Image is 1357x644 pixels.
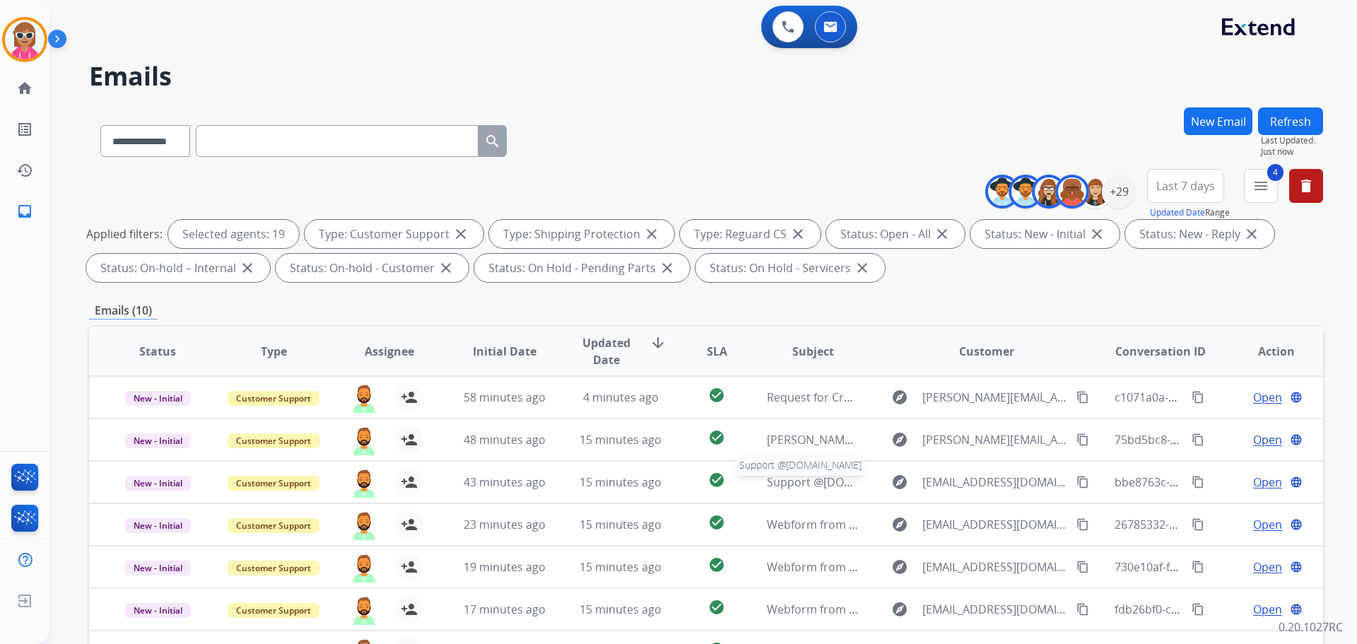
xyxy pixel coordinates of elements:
mat-icon: check_circle [708,514,725,531]
button: Updated Date [1150,207,1205,218]
span: 15 minutes ago [580,474,662,490]
span: 15 minutes ago [580,602,662,617]
span: Initial Date [473,343,536,360]
img: agent-avatar [350,426,378,455]
mat-icon: arrow_downward [650,334,666,351]
div: +29 [1102,175,1136,209]
span: Open [1253,431,1282,448]
span: 58 minutes ago [464,390,546,405]
span: SLA [707,343,727,360]
span: 17 minutes ago [464,602,546,617]
span: fdb26bf0-c26d-42f4-8bd5-146dd87d22c6 [1115,602,1329,617]
mat-icon: content_copy [1076,433,1089,446]
mat-icon: language [1290,603,1303,616]
span: Webform from [EMAIL_ADDRESS][DOMAIN_NAME] on [DATE] [767,559,1087,575]
div: Type: Reguard CS [680,220,821,248]
span: Assignee [365,343,414,360]
mat-icon: close [437,259,454,276]
mat-icon: check_circle [708,599,725,616]
span: Last Updated: [1261,135,1323,146]
mat-icon: content_copy [1076,476,1089,488]
span: [PERSON_NAME][EMAIL_ADDRESS][DOMAIN_NAME] [922,431,1068,448]
mat-icon: check_circle [708,387,725,404]
span: 43 minutes ago [464,474,546,490]
mat-icon: explore [891,389,908,406]
span: Support @[DOMAIN_NAME] [767,474,912,490]
h2: Emails [89,62,1323,90]
span: Conversation ID [1115,343,1206,360]
span: Webform from [EMAIL_ADDRESS][DOMAIN_NAME] on [DATE] [767,602,1087,617]
span: New - Initial [125,476,191,491]
mat-icon: check_circle [708,556,725,573]
span: Support @[DOMAIN_NAME] [736,455,865,476]
div: Status: On Hold - Servicers [695,254,885,282]
mat-icon: menu [1252,177,1269,194]
div: Type: Shipping Protection [489,220,674,248]
mat-icon: person_add [401,558,418,575]
mat-icon: close [934,226,951,242]
mat-icon: close [854,259,871,276]
mat-icon: content_copy [1192,518,1204,531]
mat-icon: close [239,259,256,276]
span: Open [1253,558,1282,575]
mat-icon: explore [891,558,908,575]
p: 0.20.1027RC [1279,619,1343,636]
mat-icon: list_alt [16,121,33,138]
mat-icon: close [452,226,469,242]
span: Range [1150,206,1230,218]
mat-icon: person_add [401,431,418,448]
mat-icon: delete [1298,177,1315,194]
span: Open [1253,474,1282,491]
span: Open [1253,516,1282,533]
span: 15 minutes ago [580,517,662,532]
mat-icon: content_copy [1076,603,1089,616]
span: 4 minutes ago [583,390,659,405]
button: Refresh [1258,107,1323,135]
mat-icon: check_circle [708,429,725,446]
mat-icon: check_circle [708,472,725,488]
span: c1071a0a-d73e-482f-9a3b-8de0deb2f402 [1115,390,1329,405]
span: 48 minutes ago [464,432,546,447]
span: Subject [792,343,834,360]
mat-icon: explore [891,516,908,533]
div: Status: New - Initial [970,220,1120,248]
span: Customer Support [228,476,319,491]
mat-icon: history [16,162,33,179]
div: Status: On Hold - Pending Parts [474,254,690,282]
span: 19 minutes ago [464,559,546,575]
mat-icon: content_copy [1192,561,1204,573]
span: [EMAIL_ADDRESS][DOMAIN_NAME] [922,601,1068,618]
span: [EMAIL_ADDRESS][DOMAIN_NAME] [922,516,1068,533]
mat-icon: person_add [401,516,418,533]
mat-icon: content_copy [1076,518,1089,531]
span: Updated Date [575,334,639,368]
span: Customer Support [228,561,319,575]
mat-icon: content_copy [1192,433,1204,446]
button: 4 [1244,169,1278,203]
span: Last 7 days [1156,183,1215,189]
div: Type: Customer Support [305,220,483,248]
span: [PERSON_NAME][EMAIL_ADDRESS][DOMAIN_NAME] [922,389,1068,406]
span: Request for Credit Note – Warranty Not Utilized [767,390,1020,405]
img: agent-avatar [350,468,378,498]
span: Webform from [EMAIL_ADDRESS][DOMAIN_NAME] on [DATE] [767,517,1087,532]
mat-icon: content_copy [1076,561,1089,573]
mat-icon: explore [891,474,908,491]
p: Applied filters: [86,226,163,242]
mat-icon: close [1243,226,1260,242]
span: New - Initial [125,561,191,575]
button: Last 7 days [1147,169,1224,203]
span: 75bd5bc8-2cf5-45d1-b660-67256236ff7e [1115,432,1327,447]
mat-icon: language [1290,391,1303,404]
mat-icon: language [1290,476,1303,488]
span: 15 minutes ago [580,432,662,447]
mat-icon: language [1290,433,1303,446]
span: Customer [959,343,1014,360]
mat-icon: person_add [401,389,418,406]
span: Customer Support [228,603,319,618]
div: Status: New - Reply [1125,220,1274,248]
div: Status: Open - All [826,220,965,248]
mat-icon: person_add [401,474,418,491]
span: 23 minutes ago [464,517,546,532]
mat-icon: language [1290,518,1303,531]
